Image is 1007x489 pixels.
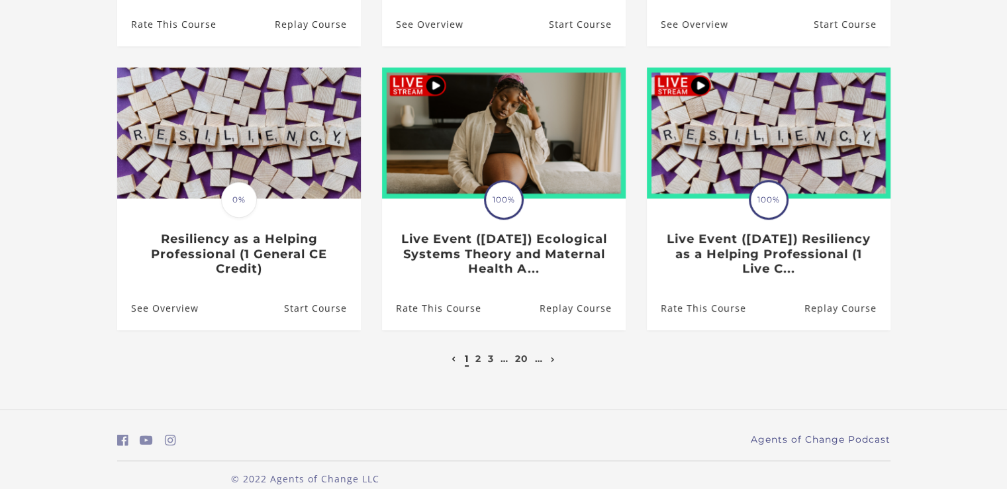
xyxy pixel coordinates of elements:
a: 1 [465,353,469,365]
a: 20 [515,353,528,365]
a: Best Practices for Clinical Care with Asian Americans (1 Cultural C...: See Overview [647,3,728,46]
a: Resiliency as a Helping Professional (1 General CE Credit): See Overview [117,287,199,330]
a: Live Event (8/29/25) Culturally Responsive Leadership (1 Live CE Cr...: Rate This Course [117,3,216,46]
a: Resiliency as a Helping Professional (1 General CE Credit): Resume Course [283,287,360,330]
h3: Resiliency as a Helping Professional (1 General CE Credit) [131,232,346,277]
span: 100% [751,182,787,218]
h3: Live Event ([DATE]) Resiliency as a Helping Professional (1 Live C... [661,232,876,277]
a: 3 [488,353,494,365]
a: Live Event (8/29/25) Culturally Responsive Leadership (1 Live CE Cr...: Resume Course [274,3,360,46]
i: https://www.youtube.com/c/AgentsofChangeTestPrepbyMeaganMitchell (Open in a new window) [140,434,153,447]
span: 0% [221,182,257,218]
a: … [535,353,543,365]
a: Next page [548,353,559,365]
h3: Live Event ([DATE]) Ecological Systems Theory and Maternal Health A... [396,232,611,277]
i: https://www.instagram.com/agentsofchangeprep/ (Open in a new window) [165,434,176,447]
span: 100% [486,182,522,218]
a: Live Event (8/22/25) Treating Anxiety Disorders: An Overview of DBT...: See Overview [382,3,463,46]
p: © 2022 Agents of Change LLC [117,472,493,486]
a: https://www.facebook.com/groups/aswbtestprep (Open in a new window) [117,431,128,450]
a: 2 [475,353,481,365]
a: https://www.youtube.com/c/AgentsofChangeTestPrepbyMeaganMitchell (Open in a new window) [140,431,153,450]
a: Agents of Change Podcast [751,433,890,447]
a: Live Event (8/15/25) Resiliency as a Helping Professional (1 Live C...: Resume Course [804,287,890,330]
a: Live Event (8/8/25) Ecological Systems Theory and Maternal Health A...: Rate This Course [382,287,481,330]
i: https://www.facebook.com/groups/aswbtestprep (Open in a new window) [117,434,128,447]
a: Live Event (8/8/25) Ecological Systems Theory and Maternal Health A...: Resume Course [539,287,625,330]
a: Live Event (8/22/25) Treating Anxiety Disorders: An Overview of DBT...: Resume Course [548,3,625,46]
a: https://www.instagram.com/agentsofchangeprep/ (Open in a new window) [165,431,176,450]
a: … [501,353,508,365]
a: Live Event (8/15/25) Resiliency as a Helping Professional (1 Live C...: Rate This Course [647,287,746,330]
a: Best Practices for Clinical Care with Asian Americans (1 Cultural C...: Resume Course [813,3,890,46]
